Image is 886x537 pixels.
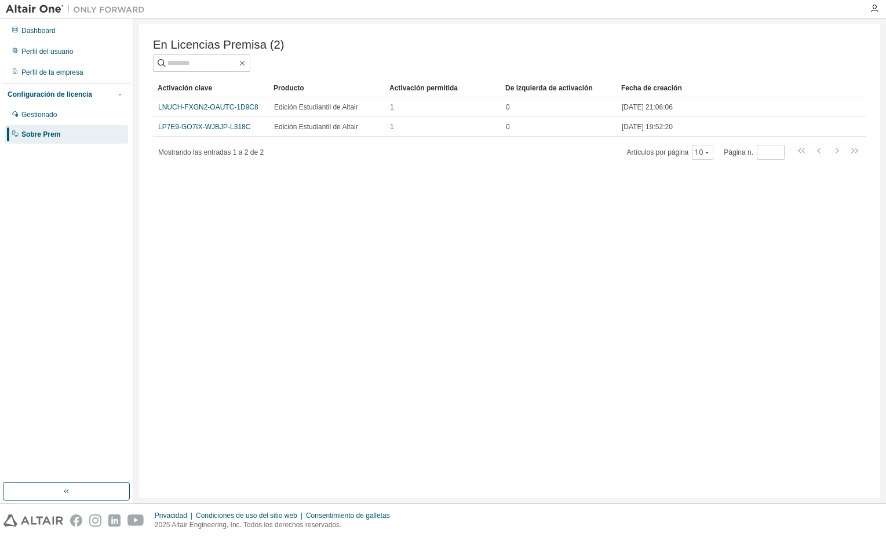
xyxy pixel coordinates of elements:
div: Configuración de licencia [8,90,92,99]
div: Activación permitida [389,79,496,97]
button: 10 [695,148,710,157]
span: Edición Estudiantil de Altair [274,103,358,112]
span: 1 [390,122,394,131]
div: Perfil del usuario [21,47,73,56]
span: Página n. [724,145,785,160]
div: Condiciones de uso del sitio web [196,511,306,520]
img: youtube.svg [127,514,144,527]
span: [DATE] 19:52:20 [622,122,673,131]
span: [DATE] 21:06:06 [622,103,673,112]
div: Dashboard [21,26,56,35]
span: 0 [506,103,510,112]
span: 1 [390,103,394,112]
a: LNUCH-FXGN2-OAUTC-1D9C8 [158,103,258,111]
div: Perfil de la empresa [21,68,83,77]
div: Producto [274,79,380,97]
div: Activación clave [158,79,264,97]
div: Gestionado [21,110,57,119]
span: Artículos por página [627,145,714,160]
span: En Licencias Premisa (2) [153,38,285,52]
div: Consentimiento de galletas [306,511,397,520]
img: Altair Uno [6,3,151,15]
span: Mostrando las entradas 1 a 2 de 2 [158,148,264,156]
img: facebook.svg [70,514,82,527]
span: 0 [506,122,510,131]
img: altair_logo.svg [3,514,63,527]
img: linkedin.svg [108,514,121,527]
a: LP7E9-GO7IX-WJBJP-L318C [158,123,250,131]
div: Fecha de creación [621,79,815,97]
p: 2025 Altair Engineering, Inc. Todos los derechos reservados. [155,520,397,530]
div: De izquierda de activación [505,79,612,97]
div: Sobre Prem [21,130,60,139]
img: instagram.svg [89,514,101,527]
span: Edición Estudiantil de Altair [274,122,358,131]
div: Privacidad [155,511,196,520]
